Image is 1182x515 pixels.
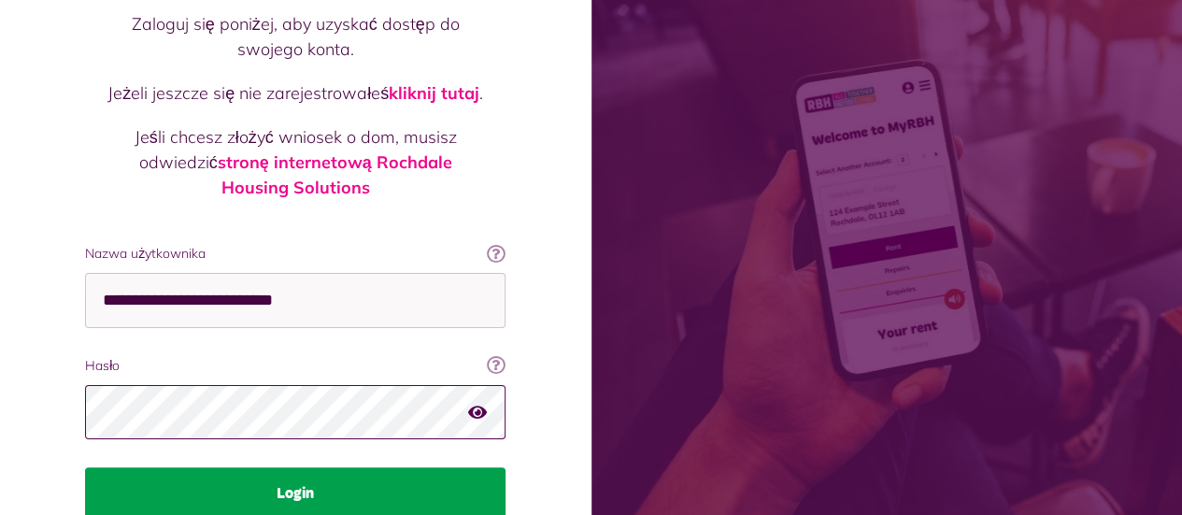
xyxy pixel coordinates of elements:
font: Jeśli chcesz złożyć wniosek o dom, musisz odwiedzić [135,126,457,173]
font: Hasło [85,357,120,374]
font: Zaloguj się poniżej, aby uzyskać dostęp do swojego konta. [132,13,460,60]
a: stronę internetową Rochdale Housing Solutions [218,151,452,198]
font: Nazwa użytkownika [85,245,206,262]
font: Jeżeli jeszcze się nie zarejestrowałeś [107,82,389,104]
font: Login [277,486,314,501]
font: . [479,82,483,104]
a: kliknij tutaj [389,82,479,104]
